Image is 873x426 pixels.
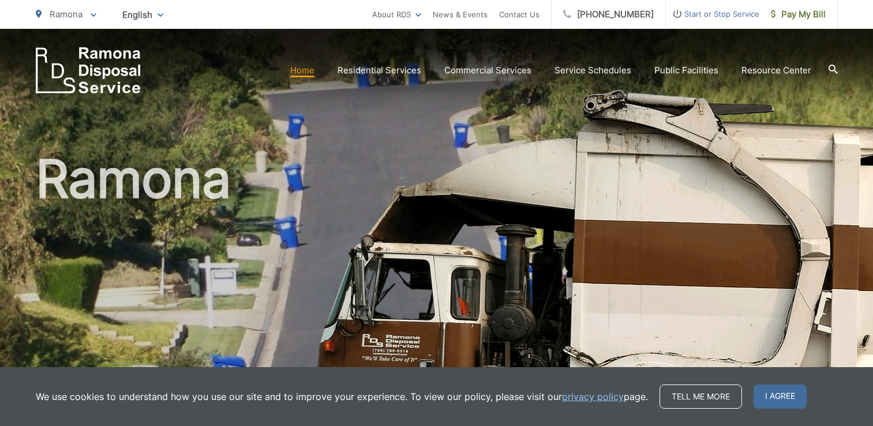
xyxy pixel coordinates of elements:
[499,8,539,21] a: Contact Us
[36,390,648,403] p: We use cookies to understand how you use our site and to improve your experience. To view our pol...
[562,390,624,403] a: privacy policy
[338,63,421,77] a: Residential Services
[290,63,314,77] a: Home
[372,8,421,21] a: About RDS
[771,8,826,21] span: Pay My Bill
[444,63,531,77] a: Commercial Services
[654,63,718,77] a: Public Facilities
[433,8,488,21] a: News & Events
[36,47,141,94] a: EDCD logo. Return to the homepage.
[50,9,83,20] span: Ramona
[114,5,172,25] span: English
[754,384,807,409] span: I agree
[554,63,631,77] a: Service Schedules
[741,63,811,77] a: Resource Center
[660,384,742,409] a: Tell me more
